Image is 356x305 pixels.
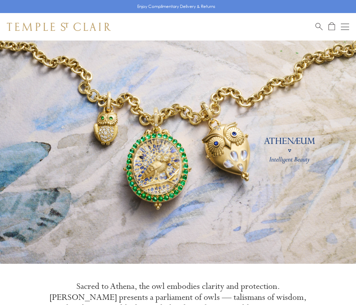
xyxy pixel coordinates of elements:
img: Temple St. Clair [7,23,111,31]
a: Open Shopping Bag [328,22,335,31]
p: Enjoy Complimentary Delivery & Returns [137,3,215,10]
button: Open navigation [341,23,349,31]
a: Search [315,22,323,31]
